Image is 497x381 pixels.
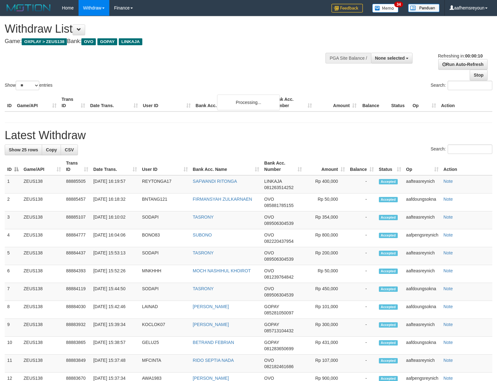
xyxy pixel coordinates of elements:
th: Amount: activate to sort column ascending [304,157,347,175]
span: Copy 085281050097 to clipboard [264,310,293,315]
img: MOTION_logo.png [5,3,52,13]
td: Rp 450,000 [304,283,347,301]
span: Copy 085713104432 to clipboard [264,328,293,333]
td: BONO83 [139,229,190,247]
a: Run Auto-Refresh [438,59,488,70]
td: ZEUS138 [21,355,63,373]
td: LAINAD [139,301,190,319]
a: SUBONO [193,232,212,237]
td: - [347,319,376,337]
th: Balance [359,94,389,112]
td: aafdoungsokna [404,283,441,301]
td: 10 [5,337,21,355]
td: ZEUS138 [21,283,63,301]
a: Note [444,232,453,237]
span: OVO [264,268,274,273]
td: Rp 300,000 [304,319,347,337]
a: TASRONY [193,215,214,220]
span: OVO [264,358,274,363]
span: GOPAY [97,38,117,45]
th: Status: activate to sort column ascending [376,157,404,175]
td: SODAPI [139,283,190,301]
td: - [347,175,376,193]
td: 88884119 [63,283,91,301]
th: Action [439,94,492,112]
label: Search: [431,81,492,90]
td: - [347,355,376,373]
select: Showentries [16,81,39,90]
td: 88883865 [63,337,91,355]
span: Copy 081239764842 to clipboard [264,275,293,280]
a: Note [444,340,453,345]
td: 7 [5,283,21,301]
span: None selected [375,56,405,61]
a: Note [444,197,453,202]
td: [DATE] 15:53:13 [91,247,139,265]
span: LINKAJA [119,38,142,45]
span: OVO [81,38,96,45]
a: Note [444,304,453,309]
a: Note [444,268,453,273]
span: OVO [264,250,274,255]
td: aafteasreynich [404,175,441,193]
span: Copy 081283650699 to clipboard [264,346,293,351]
span: LINKAJA [264,179,282,184]
td: ZEUS138 [21,247,63,265]
span: Copy 085881785155 to clipboard [264,203,293,208]
h1: Latest Withdraw [5,129,492,142]
td: REYTONGA17 [139,175,190,193]
a: CSV [61,144,78,155]
img: Button%20Memo.svg [372,4,399,13]
th: Balance: activate to sort column ascending [347,157,376,175]
th: Action [441,157,492,175]
a: BETRAND FEBRIAN [193,340,234,345]
div: Processing... [217,95,280,110]
span: Copy 089506304539 to clipboard [264,221,293,226]
td: SODAPI [139,247,190,265]
th: Bank Acc. Name: activate to sort column ascending [190,157,262,175]
span: Accepted [379,322,398,328]
span: Show 25 rows [9,147,38,152]
td: - [347,301,376,319]
td: - [347,337,376,355]
span: OVO [264,286,274,291]
a: Note [444,179,453,184]
label: Show entries [5,81,52,90]
td: 8 [5,301,21,319]
td: Rp 50,000 [304,265,347,283]
span: Accepted [379,197,398,202]
td: Rp 400,000 [304,175,347,193]
td: 88885505 [63,175,91,193]
td: MNKHHH [139,265,190,283]
td: 9 [5,319,21,337]
th: User ID: activate to sort column ascending [139,157,190,175]
span: Accepted [379,304,398,310]
td: ZEUS138 [21,319,63,337]
a: TASRONY [193,250,214,255]
td: ZEUS138 [21,301,63,319]
td: aafteasreynich [404,247,441,265]
th: Status [389,94,410,112]
td: [DATE] 16:18:32 [91,193,139,211]
td: [DATE] 15:44:50 [91,283,139,301]
span: Copy 082220437954 to clipboard [264,239,293,244]
td: BNTANG121 [139,193,190,211]
a: Stop [470,70,488,80]
td: - [347,247,376,265]
td: [DATE] 15:42:46 [91,301,139,319]
td: aafdoungsokna [404,193,441,211]
span: Accepted [379,286,398,292]
h4: Game: Bank: [5,38,325,45]
a: Note [444,358,453,363]
td: aafdoungsokna [404,337,441,355]
td: aafteasreynich [404,355,441,373]
td: [DATE] 15:52:26 [91,265,139,283]
span: GOPAY [264,322,279,327]
span: Copy [46,147,57,152]
th: User ID [140,94,193,112]
th: Bank Acc. Number: activate to sort column ascending [262,157,304,175]
span: Accepted [379,233,398,238]
th: Game/API: activate to sort column ascending [21,157,63,175]
td: ZEUS138 [21,337,63,355]
td: Rp 354,000 [304,211,347,229]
